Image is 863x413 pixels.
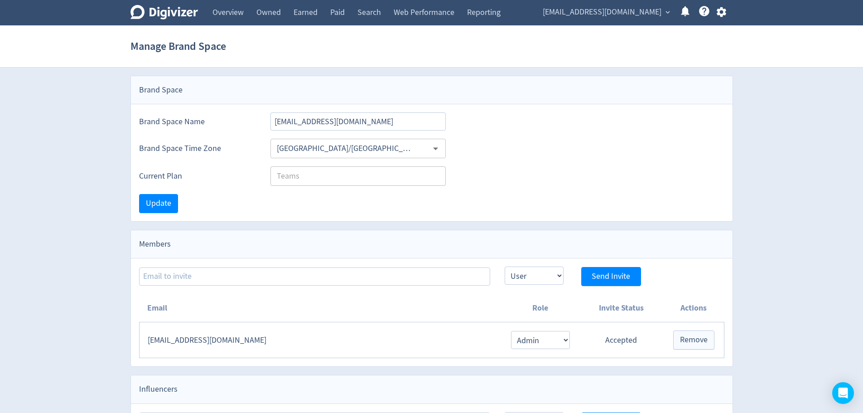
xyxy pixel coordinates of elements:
[581,267,641,286] button: Send Invite
[139,116,256,127] label: Brand Space Name
[146,199,171,208] span: Update
[540,5,672,19] button: [EMAIL_ADDRESS][DOMAIN_NAME]
[131,375,733,403] div: Influencers
[131,76,733,104] div: Brand Space
[131,230,733,258] div: Members
[832,382,854,404] div: Open Intercom Messenger
[130,32,226,61] h1: Manage Brand Space
[501,294,579,322] th: Role
[680,336,708,344] span: Remove
[139,194,178,213] button: Update
[592,272,630,281] span: Send Invite
[664,8,672,16] span: expand_more
[139,322,501,358] td: [EMAIL_ADDRESS][DOMAIN_NAME]
[139,170,256,182] label: Current Plan
[664,294,724,322] th: Actions
[579,294,664,322] th: Invite Status
[429,141,443,155] button: Open
[139,143,256,154] label: Brand Space Time Zone
[270,112,446,131] input: Brand Space
[139,267,490,286] input: Email to invite
[139,294,501,322] th: Email
[543,5,661,19] span: [EMAIL_ADDRESS][DOMAIN_NAME]
[273,141,417,155] input: Select Timezone
[673,330,714,350] button: Remove
[579,322,664,358] td: Accepted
